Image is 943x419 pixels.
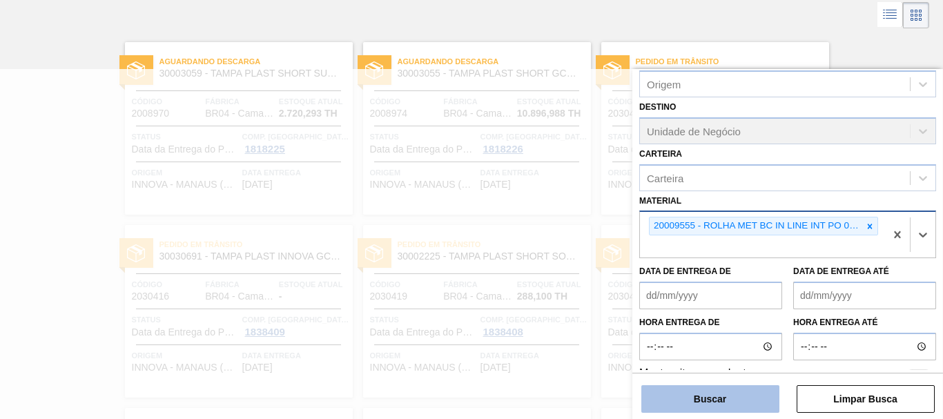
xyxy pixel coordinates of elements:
div: Carteira [647,172,683,184]
input: dd/mm/yyyy [793,282,936,309]
label: Destino [639,102,676,112]
div: Visão em Lista [877,2,903,28]
span: Aguardando Descarga [159,55,353,68]
label: Material [639,196,681,206]
img: status [365,61,383,79]
div: 20009555 - ROLHA MET BC IN LINE INT PO 0,19 CX10MIL [650,217,862,235]
span: Aguardando Descarga [398,55,591,68]
img: status [603,61,621,79]
a: statusAguardando Descarga30003055 - TAMPA PLAST SHORT GCA S/ LINERCódigo2008974FábricaBR04 - Cama... [353,42,591,215]
label: Data de Entrega de [639,266,731,276]
label: Hora entrega de [639,313,782,333]
a: statusAguardando Descarga30003059 - TAMPA PLAST SHORT SUKITA S/ LINERCódigo2008970FábricaBR04 - C... [115,42,353,215]
div: Visão em Cards [903,2,929,28]
input: dd/mm/yyyy [639,282,782,309]
label: Data de Entrega até [793,266,889,276]
label: Carteira [639,149,682,159]
span: Pedido em Trânsito [636,55,829,68]
a: statusPedido em Trânsito30003059 - TAMPA PLAST SHORT SUKITA S/ LINERCódigo2030421FábricaBR04 - Ca... [591,42,829,215]
div: Origem [647,78,681,90]
img: status [127,61,145,79]
label: Mostrar itens pendentes [639,367,758,384]
label: Hora entrega até [793,313,936,333]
